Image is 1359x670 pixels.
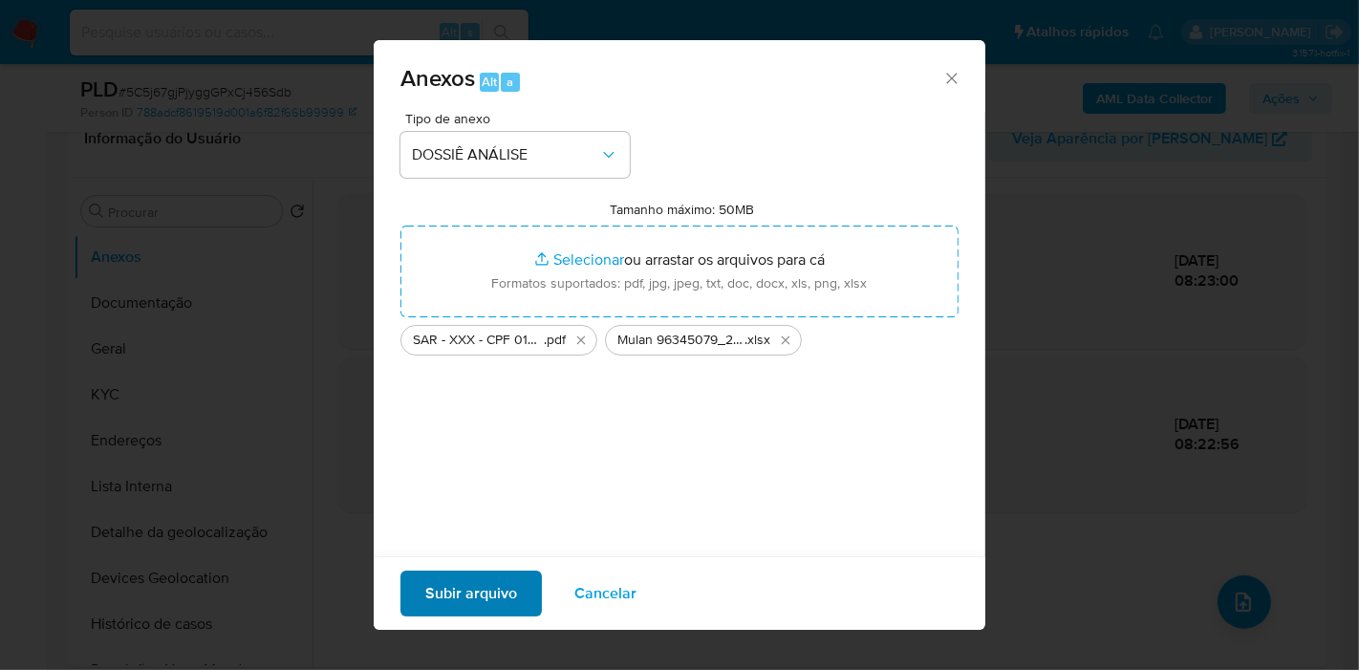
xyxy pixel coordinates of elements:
[550,571,661,616] button: Cancelar
[400,317,959,356] ul: Arquivos selecionados
[507,73,513,91] span: a
[774,329,797,352] button: Excluir Mulan 96345079_2025_08_29_07_32_32.xlsx
[574,573,636,615] span: Cancelar
[405,112,635,125] span: Tipo de anexo
[617,331,744,350] span: Mulan 96345079_2025_08_29_07_32_32
[412,145,599,164] span: DOSSIÊ ANÁLISE
[400,61,475,95] span: Anexos
[400,132,630,178] button: DOSSIÊ ANÁLISE
[744,331,770,350] span: .xlsx
[425,573,517,615] span: Subir arquivo
[544,331,566,350] span: .pdf
[482,73,497,91] span: Alt
[611,201,755,218] label: Tamanho máximo: 50MB
[400,571,542,616] button: Subir arquivo
[413,331,544,350] span: SAR - XXX - CPF 01462805558 - [PERSON_NAME] TAMBON
[942,69,960,86] button: Fechar
[570,329,593,352] button: Excluir SAR - XXX - CPF 01462805558 - FREDERICO TAVARES TAMBON.pdf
